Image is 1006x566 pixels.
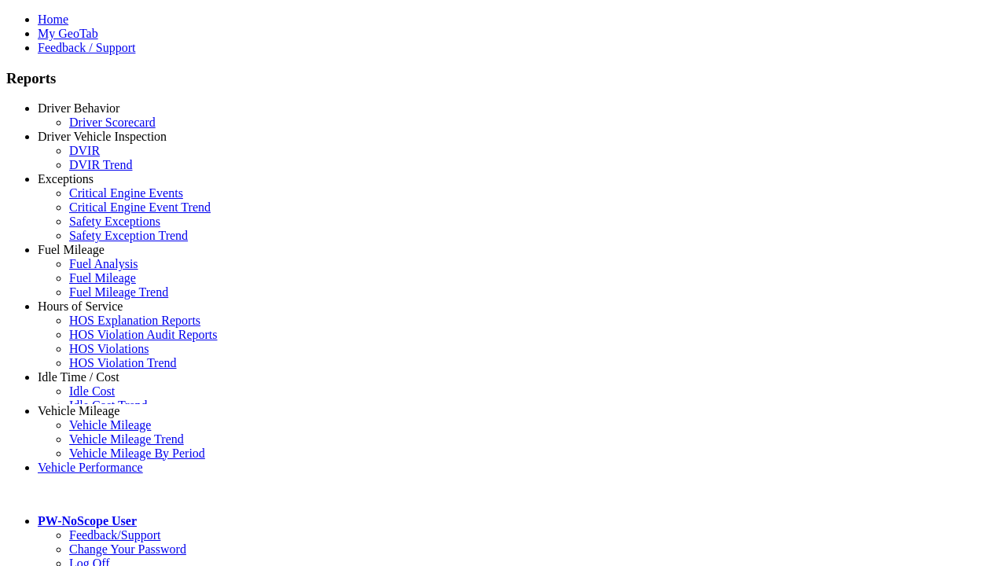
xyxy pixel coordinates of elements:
a: Idle Cost [69,384,115,398]
a: DVIR Trend [69,158,132,171]
a: Feedback/Support [69,528,160,542]
a: Driver Scorecard [69,116,156,129]
a: Fuel Mileage [38,243,105,256]
a: Driver Behavior [38,101,119,115]
a: DVIR [69,144,100,157]
a: HOS Violations [69,342,149,355]
a: Hours of Service [38,300,123,313]
a: HOS Explanation Reports [69,314,200,327]
a: Fuel Mileage [69,271,136,285]
a: HOS Violation Trend [69,356,177,369]
a: Idle Time / Cost [38,370,119,384]
a: Change Your Password [69,542,186,556]
a: Safety Exceptions [69,215,160,228]
a: Vehicle Mileage Trend [69,432,184,446]
a: Home [38,13,68,26]
a: Vehicle Mileage [38,404,119,417]
a: Feedback / Support [38,41,135,54]
a: Safety Exception Trend [69,229,188,242]
a: Fuel Mileage Trend [69,285,168,299]
a: Driver Vehicle Inspection [38,130,167,143]
a: Vehicle Performance [38,461,143,474]
a: Idle Cost Trend [69,399,148,412]
h3: Reports [6,70,1000,87]
a: Vehicle Mileage [69,418,151,432]
a: HOS Violation Audit Reports [69,328,218,341]
a: My GeoTab [38,27,98,40]
a: Fuel Analysis [69,257,138,270]
a: Critical Engine Events [69,186,183,200]
a: Critical Engine Event Trend [69,200,211,214]
a: PW-NoScope User [38,514,137,527]
a: Vehicle Mileage By Period [69,447,205,460]
a: Exceptions [38,172,94,186]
